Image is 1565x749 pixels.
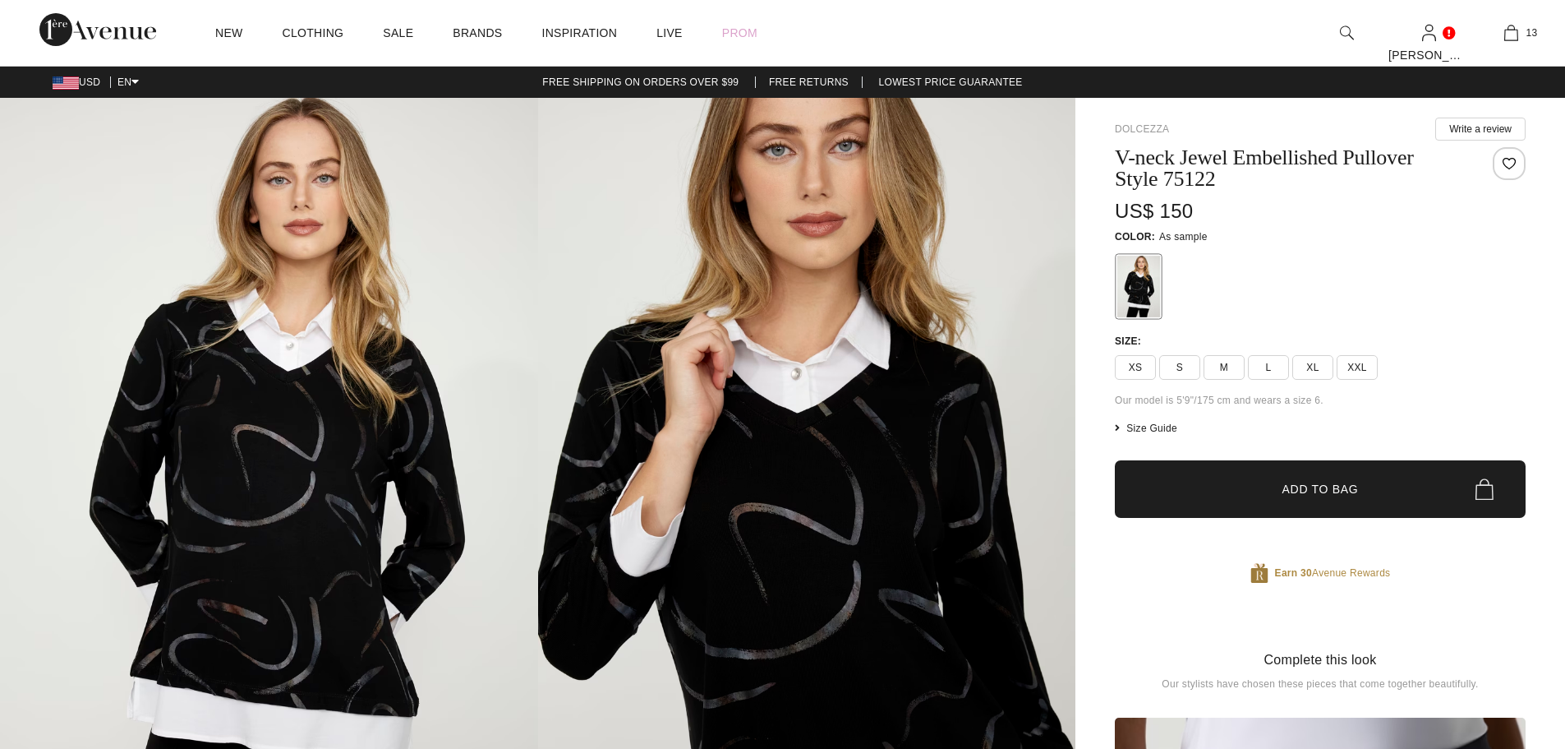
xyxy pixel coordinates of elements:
a: Sale [383,26,413,43]
div: [PERSON_NAME] [1388,47,1469,64]
span: As sample [1159,231,1208,243]
a: Prom [722,25,757,42]
a: Brands [453,26,502,43]
img: Avenue Rewards [1250,562,1268,585]
span: M [1204,355,1245,380]
span: L [1248,355,1289,380]
img: Bag.svg [1475,479,1494,500]
div: Our model is 5'9"/175 cm and wears a size 6. [1115,393,1526,408]
span: S [1159,355,1200,380]
div: Complete this look [1115,650,1526,670]
div: Size: [1115,334,1144,349]
a: Clothing [283,26,344,43]
img: My Bag [1504,23,1518,43]
span: Size Guide [1115,421,1177,436]
span: Add to Bag [1282,481,1359,498]
a: Free Returns [755,76,863,88]
span: XL [1292,355,1333,380]
a: Live [656,25,683,42]
a: Dolcezza [1115,123,1169,135]
a: Sign In [1422,25,1436,39]
img: search the website [1340,23,1354,43]
span: XS [1115,355,1156,380]
a: Lowest Price Guarantee [866,76,1036,88]
button: Write a review [1435,118,1526,141]
div: As sample [1117,256,1160,317]
a: Free shipping on orders over $99 [529,76,752,88]
span: Color: [1115,231,1155,243]
span: US$ 150 [1115,200,1194,222]
strong: Earn 30 [1275,567,1312,579]
span: Avenue Rewards [1275,566,1391,580]
img: My Info [1422,23,1436,43]
a: 13 [1471,23,1551,43]
span: EN [117,76,140,88]
span: XXL [1337,355,1378,380]
a: New [215,26,243,43]
span: Inspiration [541,26,617,43]
span: USD [53,76,107,88]
button: Add to Bag [1115,460,1526,518]
span: 13 [1526,25,1538,40]
img: US Dollar [53,76,79,90]
img: 1ère Avenue [39,13,156,46]
h1: V-neck Jewel Embellished Pullover Style 75122 [1115,147,1457,190]
div: Our stylists have chosen these pieces that come together beautifully. [1115,677,1526,705]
